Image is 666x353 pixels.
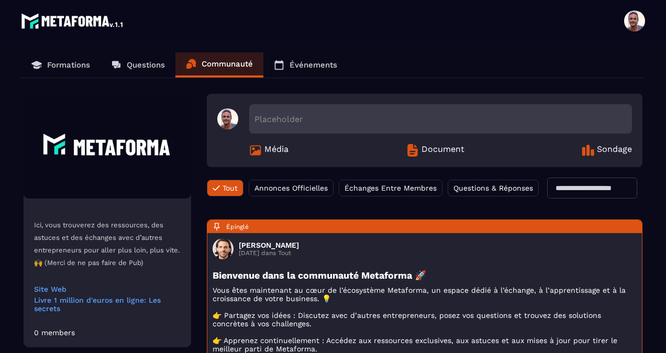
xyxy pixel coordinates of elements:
[202,59,253,69] p: Communauté
[254,184,328,192] span: Annonces Officielles
[223,184,238,192] span: Tout
[24,94,191,198] img: Community background
[249,104,632,134] div: Placeholder
[34,285,181,293] a: Site Web
[453,184,533,192] span: Questions & Réponses
[290,60,337,70] p: Événements
[34,219,181,269] p: Ici, vous trouverez des ressources, des astuces et des échanges avec d’autres entrepreneurs pour ...
[421,144,464,157] span: Document
[101,52,175,78] a: Questions
[127,60,165,70] p: Questions
[175,52,263,78] a: Communauté
[47,60,90,70] p: Formations
[226,223,249,230] span: Épinglé
[213,270,637,281] h3: Bienvenue dans la communauté Metaforma 🚀
[263,52,348,78] a: Événements
[264,144,288,157] span: Média
[21,52,101,78] a: Formations
[34,296,181,313] a: Livre 1 million d'euros en ligne: Les secrets
[21,10,125,31] img: logo
[34,328,75,337] div: 0 members
[345,184,437,192] span: Échanges Entre Membres
[239,249,299,257] p: [DATE] dans Tout
[597,144,632,157] span: Sondage
[239,241,299,249] h3: [PERSON_NAME]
